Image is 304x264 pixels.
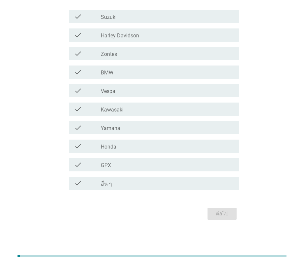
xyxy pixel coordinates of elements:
label: Honda [101,144,116,150]
label: Suzuki [101,14,117,21]
label: อื่น ๆ [101,181,112,187]
i: check [74,161,82,169]
i: check [74,87,82,95]
label: Yamaha [101,125,120,132]
i: check [74,124,82,132]
label: Zontes [101,51,117,58]
i: check [74,105,82,113]
label: BMW [101,69,113,76]
i: check [74,68,82,76]
i: check [74,31,82,39]
i: check [74,50,82,58]
label: Vespa [101,88,115,95]
label: GPX [101,162,111,169]
label: Harley Davidson [101,32,139,39]
i: check [74,142,82,150]
i: check [74,13,82,21]
i: check [74,179,82,187]
label: Kawasaki [101,107,124,113]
